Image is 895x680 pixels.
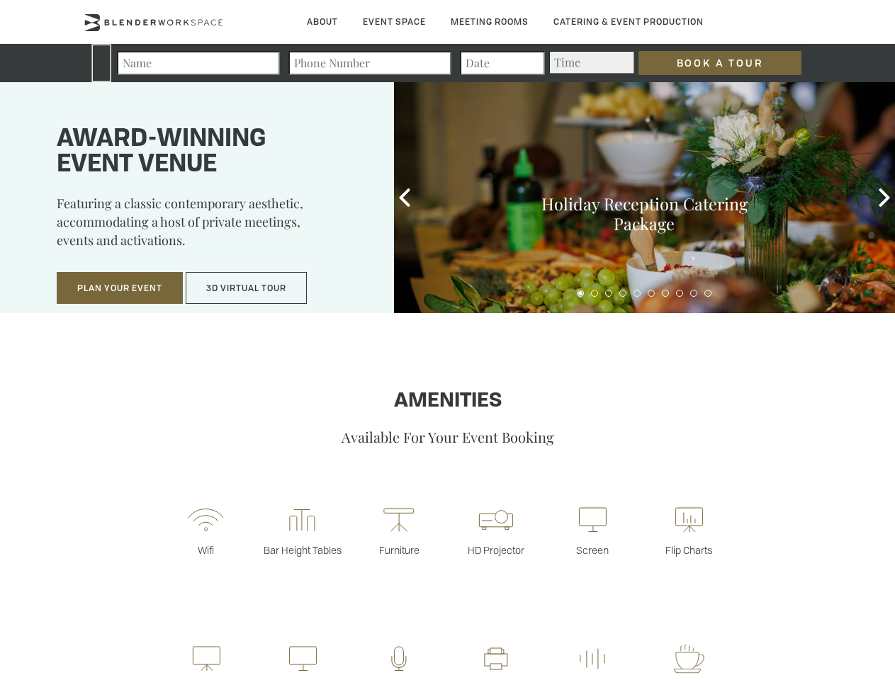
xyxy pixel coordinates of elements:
[57,194,359,259] p: Featuring a classic contemporary aesthetic, accommodating a host of private meetings, events and ...
[57,272,183,305] button: Plan Your Event
[45,390,850,413] h1: Amenities
[641,543,737,557] p: Flip Charts
[57,127,359,178] h1: Award-winning event venue
[351,543,447,557] p: Furniture
[448,543,544,557] p: HD Projector
[117,51,280,75] input: Name
[186,272,307,305] button: 3D Virtual Tour
[541,193,748,234] a: Holiday Reception Catering Package
[460,51,545,75] input: Date
[288,51,451,75] input: Phone Number
[45,427,850,446] p: Available For Your Event Booking
[544,543,641,557] p: Screen
[157,543,254,557] p: Wifi
[254,543,351,557] p: Bar Height Tables
[638,51,801,75] input: Book a Tour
